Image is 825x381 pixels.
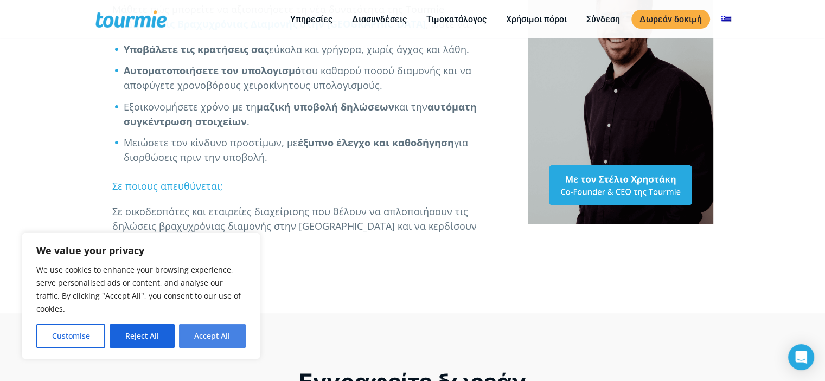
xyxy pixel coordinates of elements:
span: Σε ποιους απευθύνεται; [112,179,223,192]
button: Customise [36,324,105,348]
a: Χρήσιμοι πόροι [498,12,575,26]
li: Μειώσετε τον κίνδυνο προστίμων, με για διορθώσεις πριν την υποβολή. [124,135,505,165]
a: Υπηρεσίες [282,12,341,26]
strong: έξυπνο έλεγχο και καθοδήγηση [298,136,454,149]
a: Δωρεάν δοκιμή [631,10,710,29]
span: Τηλέφωνο [236,44,280,56]
p: We use cookies to enhance your browsing experience, serve personalised ads or content, and analys... [36,263,246,315]
p: Σε οικοδεσπότες και εταιρείες διαχείρισης που θέλουν να απλοποιήσουν τις δηλώσεις βραχυχρόνιας δι... [112,204,506,248]
button: Accept All [179,324,246,348]
a: Τιμοκατάλογος [418,12,495,26]
li: εύκολα και γρήγορα, χωρίς άγχος και λάθη. [124,42,505,57]
strong: Υποβάλετε τις κρατήσεις σας [124,43,269,56]
strong: Αυτοματοποιήσετε τον υπολογισμό [124,64,301,77]
strong: αυτόματη συγκέντρωση στοιχείων [124,100,476,128]
a: Διασυνδέσεις [344,12,415,26]
a: Σύνδεση [578,12,628,26]
p: We value your privacy [36,244,246,257]
strong: μαζική υποβολή δηλώσεων [257,100,394,113]
button: Reject All [110,324,174,348]
div: Open Intercom Messenger [788,344,814,370]
li: Εξοικονομήσετε χρόνο με τη και την . [124,100,505,129]
li: του καθαρού ποσού διαμονής και να αποφύγετε χρονοβόρους χειροκίνητους υπολογισμούς. [124,63,505,93]
a: Αλλαγή σε [713,12,739,26]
